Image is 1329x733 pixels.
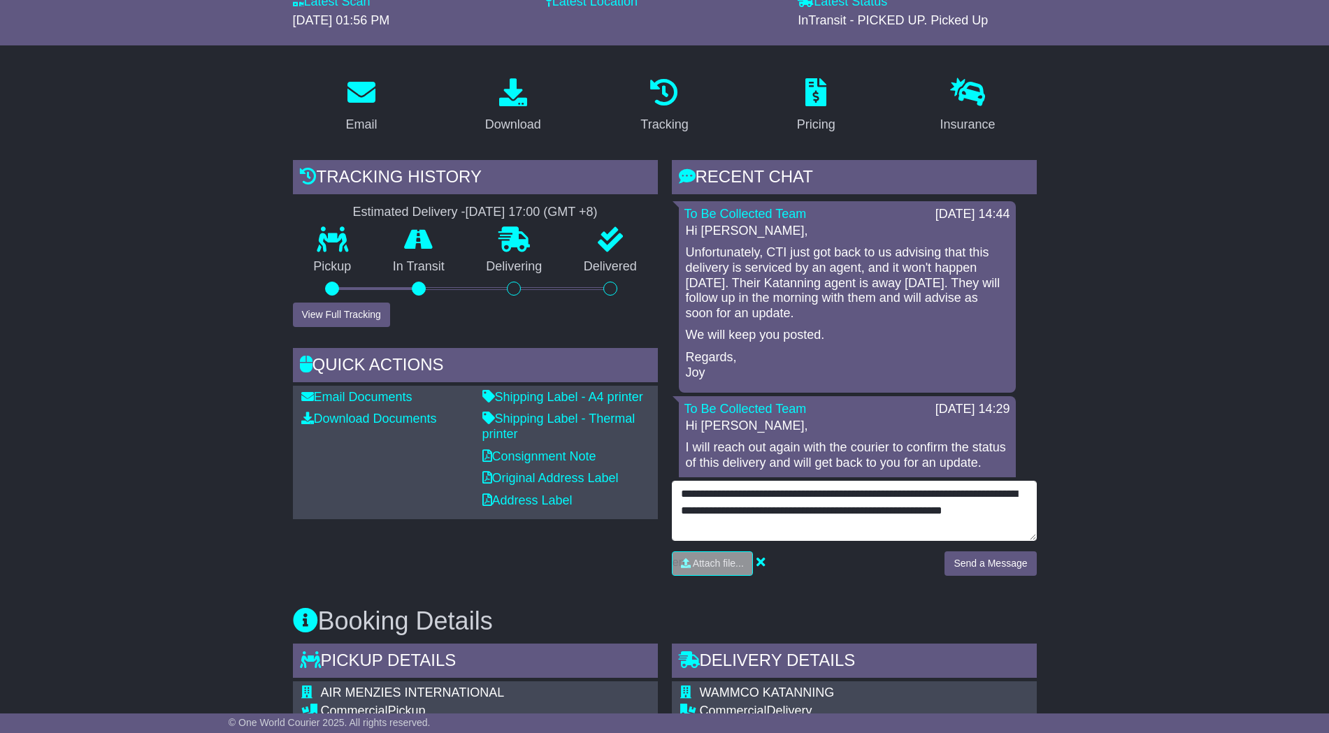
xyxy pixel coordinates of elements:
div: Pickup Details [293,644,658,681]
div: Tracking history [293,160,658,198]
p: Hi [PERSON_NAME], [686,419,1009,434]
a: Consignment Note [482,449,596,463]
div: Delivery [700,704,1028,719]
a: Download Documents [301,412,437,426]
span: WAMMCO KATANNING [700,685,835,699]
span: © One World Courier 2025. All rights reserved. [229,717,431,728]
div: Download [485,115,541,134]
div: Quick Actions [293,348,658,386]
p: In Transit [372,259,466,275]
h3: Booking Details [293,607,1037,635]
div: Estimated Delivery - [293,205,658,220]
p: Pickup [293,259,373,275]
span: InTransit - PICKED UP. Picked Up [798,13,988,27]
a: Email Documents [301,390,412,404]
a: Pricing [788,73,845,139]
p: I will reach out again with the courier to confirm the status of this delivery and will get back ... [686,440,1009,470]
div: Insurance [940,115,996,134]
div: Pricing [797,115,835,134]
div: [DATE] 14:44 [935,207,1010,222]
a: Original Address Label [482,471,619,485]
div: Email [345,115,377,134]
button: View Full Tracking [293,303,390,327]
span: AIR MENZIES INTERNATIONAL [321,685,505,699]
button: Send a Message [944,551,1036,576]
a: Insurance [931,73,1005,139]
div: Delivery Details [672,644,1037,681]
span: Commercial [700,704,767,718]
a: Address Label [482,493,573,507]
p: Hi [PERSON_NAME], [686,224,1009,239]
div: [DATE] 14:29 [935,402,1010,417]
p: Delivering [466,259,563,275]
p: We will keep you posted. [686,328,1009,343]
div: Pickup [321,704,649,719]
a: To Be Collected Team [684,207,807,221]
p: Unfortunately, CTI just got back to us advising that this delivery is serviced by an agent, and i... [686,245,1009,321]
div: [DATE] 17:00 (GMT +8) [466,205,598,220]
span: Commercial [321,704,388,718]
p: Regards, Joy [686,350,1009,380]
a: Shipping Label - A4 printer [482,390,643,404]
a: Tracking [631,73,697,139]
span: [DATE] 01:56 PM [293,13,390,27]
p: Delivered [563,259,658,275]
div: Tracking [640,115,688,134]
a: Email [336,73,386,139]
a: Shipping Label - Thermal printer [482,412,635,441]
div: RECENT CHAT [672,160,1037,198]
a: To Be Collected Team [684,402,807,416]
a: Download [476,73,550,139]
